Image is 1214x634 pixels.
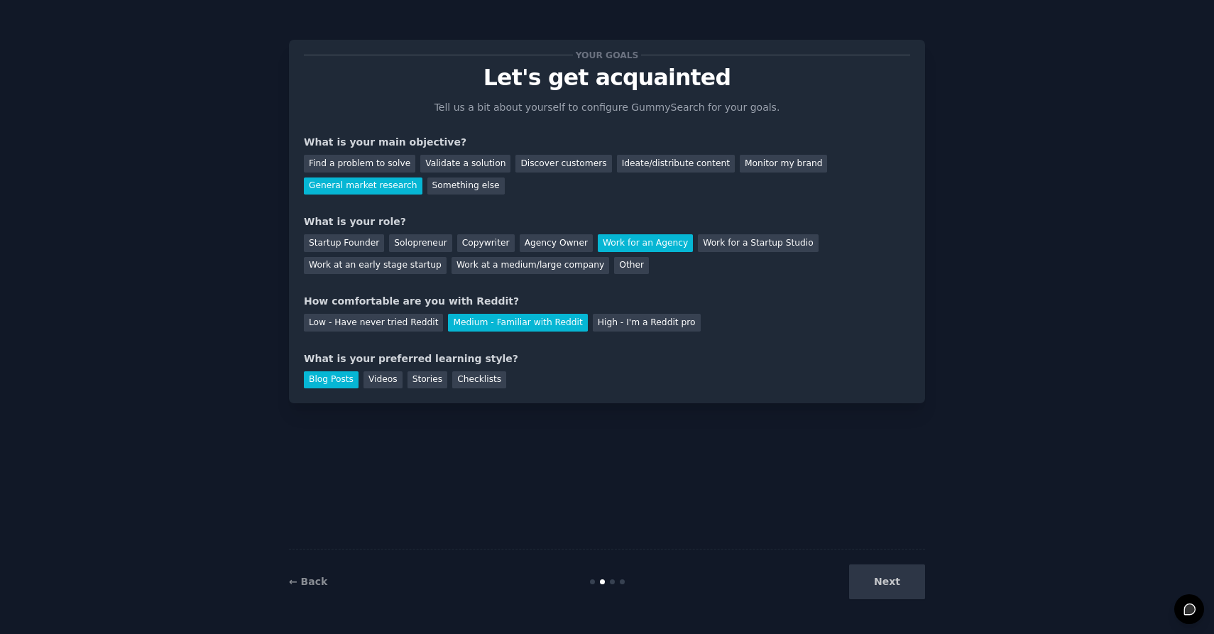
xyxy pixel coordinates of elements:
div: Blog Posts [304,371,359,389]
div: Monitor my brand [740,155,827,173]
div: Find a problem to solve [304,155,415,173]
div: Agency Owner [520,234,593,252]
div: How comfortable are you with Reddit? [304,294,910,309]
div: Work at an early stage startup [304,257,447,275]
div: What is your preferred learning style? [304,351,910,366]
div: Checklists [452,371,506,389]
span: Your goals [573,48,641,62]
div: Stories [408,371,447,389]
div: Discover customers [515,155,611,173]
div: Solopreneur [389,234,452,252]
div: Work for a Startup Studio [698,234,818,252]
div: What is your role? [304,214,910,229]
div: What is your main objective? [304,135,910,150]
div: General market research [304,177,422,195]
div: Work at a medium/large company [452,257,609,275]
div: Something else [427,177,505,195]
a: ← Back [289,576,327,587]
p: Let's get acquainted [304,65,910,90]
div: High - I'm a Reddit pro [593,314,701,332]
p: Tell us a bit about yourself to configure GummySearch for your goals. [428,100,786,115]
div: Ideate/distribute content [617,155,735,173]
div: Low - Have never tried Reddit [304,314,443,332]
div: Other [614,257,649,275]
div: Medium - Familiar with Reddit [448,314,587,332]
div: Validate a solution [420,155,510,173]
div: Startup Founder [304,234,384,252]
div: Work for an Agency [598,234,693,252]
div: Copywriter [457,234,515,252]
div: Videos [363,371,403,389]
